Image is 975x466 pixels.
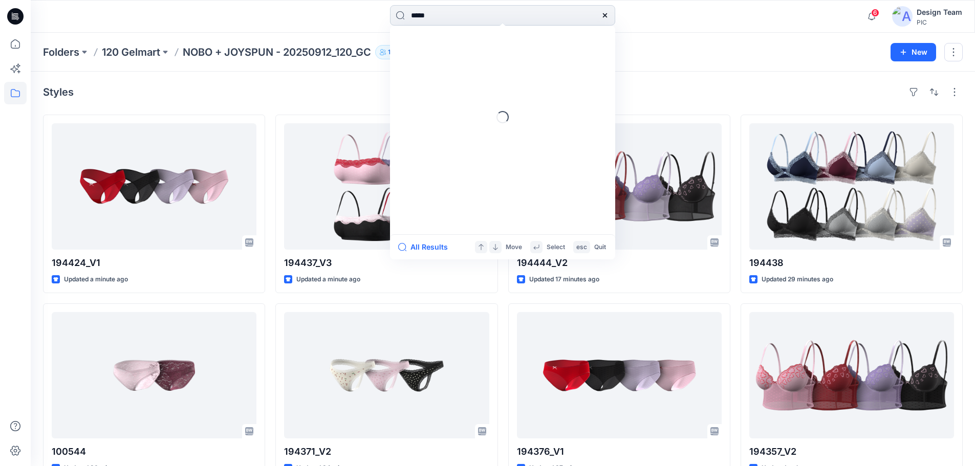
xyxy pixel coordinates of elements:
[892,6,913,27] img: avatar
[917,6,962,18] div: Design Team
[547,242,565,253] p: Select
[749,312,954,438] a: 194357_V2
[517,445,722,459] p: 194376_V1
[576,242,587,253] p: esc
[43,45,79,59] a: Folders
[284,256,489,270] p: 194437_V3
[891,43,936,61] button: New
[284,445,489,459] p: 194371_V2
[52,312,256,438] a: 100544
[102,45,160,59] a: 120 Gelmart
[388,47,393,58] p: 11
[52,256,256,270] p: 194424_V1
[517,123,722,250] a: 194444_V2
[296,274,360,285] p: Updated a minute ago
[594,242,606,253] p: Quit
[762,274,833,285] p: Updated 29 minutes ago
[749,445,954,459] p: 194357_V2
[52,445,256,459] p: 100544
[183,45,371,59] p: NOBO + JOYSPUN - 20250912_120_GC
[398,241,454,253] button: All Results
[506,242,522,253] p: Move
[917,18,962,26] div: PIC
[749,123,954,250] a: 194438
[517,312,722,438] a: 194376_V1
[64,274,128,285] p: Updated a minute ago
[749,256,954,270] p: 194438
[871,9,879,17] span: 6
[284,123,489,250] a: 194437_V3
[43,86,74,98] h4: Styles
[284,312,489,438] a: 194371_V2
[529,274,599,285] p: Updated 17 minutes ago
[52,123,256,250] a: 194424_V1
[517,256,722,270] p: 194444_V2
[375,45,406,59] button: 11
